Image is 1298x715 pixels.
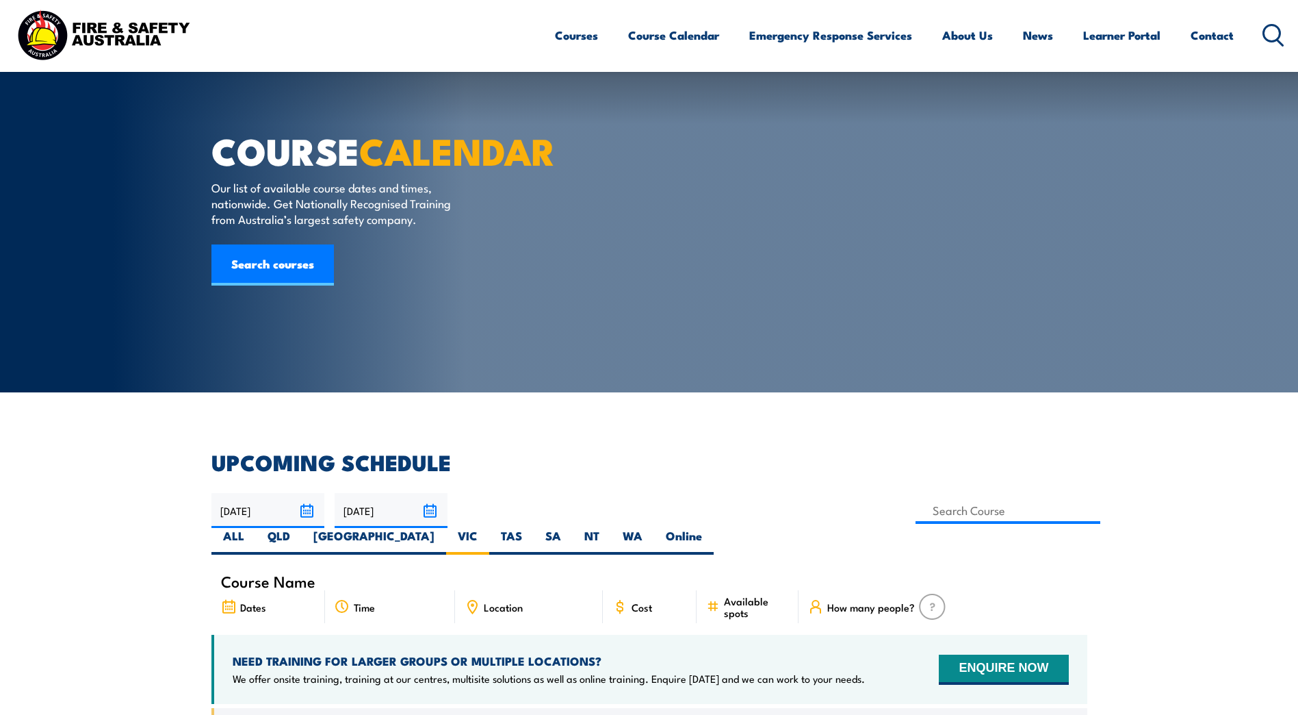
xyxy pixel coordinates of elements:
label: TAS [489,528,534,555]
label: WA [611,528,654,555]
label: QLD [256,528,302,555]
label: ALL [211,528,256,555]
label: Online [654,528,714,555]
span: Course Name [221,575,315,587]
label: NT [573,528,611,555]
input: To date [335,493,447,528]
span: Available spots [724,595,789,618]
a: About Us [942,17,993,53]
a: Course Calendar [628,17,719,53]
h1: COURSE [211,134,549,166]
a: Contact [1191,17,1234,53]
strong: CALENDAR [359,121,556,178]
button: ENQUIRE NOW [939,655,1068,685]
a: Search courses [211,244,334,286]
h2: UPCOMING SCHEDULE [211,452,1087,471]
h4: NEED TRAINING FOR LARGER GROUPS OR MULTIPLE LOCATIONS? [233,653,865,668]
a: Courses [555,17,598,53]
p: Our list of available course dates and times, nationwide. Get Nationally Recognised Training from... [211,179,461,227]
label: SA [534,528,573,555]
span: Time [354,601,375,613]
label: [GEOGRAPHIC_DATA] [302,528,446,555]
a: News [1023,17,1053,53]
p: We offer onsite training, training at our centres, multisite solutions as well as online training... [233,672,865,686]
span: Dates [240,601,266,613]
a: Learner Portal [1083,17,1160,53]
a: Emergency Response Services [749,17,912,53]
span: How many people? [827,601,915,613]
label: VIC [446,528,489,555]
span: Cost [632,601,652,613]
input: From date [211,493,324,528]
span: Location [484,601,523,613]
input: Search Course [916,497,1101,524]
